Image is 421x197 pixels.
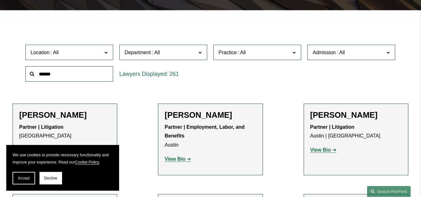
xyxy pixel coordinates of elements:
[310,123,402,141] p: Austin | [GEOGRAPHIC_DATA]
[19,123,111,141] p: [GEOGRAPHIC_DATA]
[13,172,35,184] button: Accept
[165,156,191,162] a: View Bio
[13,151,113,166] p: We use cookies to provide necessary functionality and improve your experience. Read our .
[31,50,50,55] span: Location
[125,50,151,55] span: Department
[165,110,256,120] h2: [PERSON_NAME]
[165,156,185,162] strong: View Bio
[6,145,119,191] section: Cookie banner
[367,186,411,197] a: Search this site
[170,71,179,77] span: 261
[39,172,62,184] button: Decline
[165,123,256,150] p: Austin
[19,124,63,130] strong: Partner | Litigation
[313,50,336,55] span: Admission
[310,147,337,153] a: View Bio
[44,176,57,180] span: Decline
[19,110,111,120] h2: [PERSON_NAME]
[18,176,30,180] span: Accept
[310,147,331,153] strong: View Bio
[75,160,99,164] a: Cookie Policy
[219,50,237,55] span: Practice
[310,124,355,130] strong: Partner | Litigation
[165,124,246,139] strong: Partner | Employment, Labor, and Benefits
[310,110,402,120] h2: [PERSON_NAME]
